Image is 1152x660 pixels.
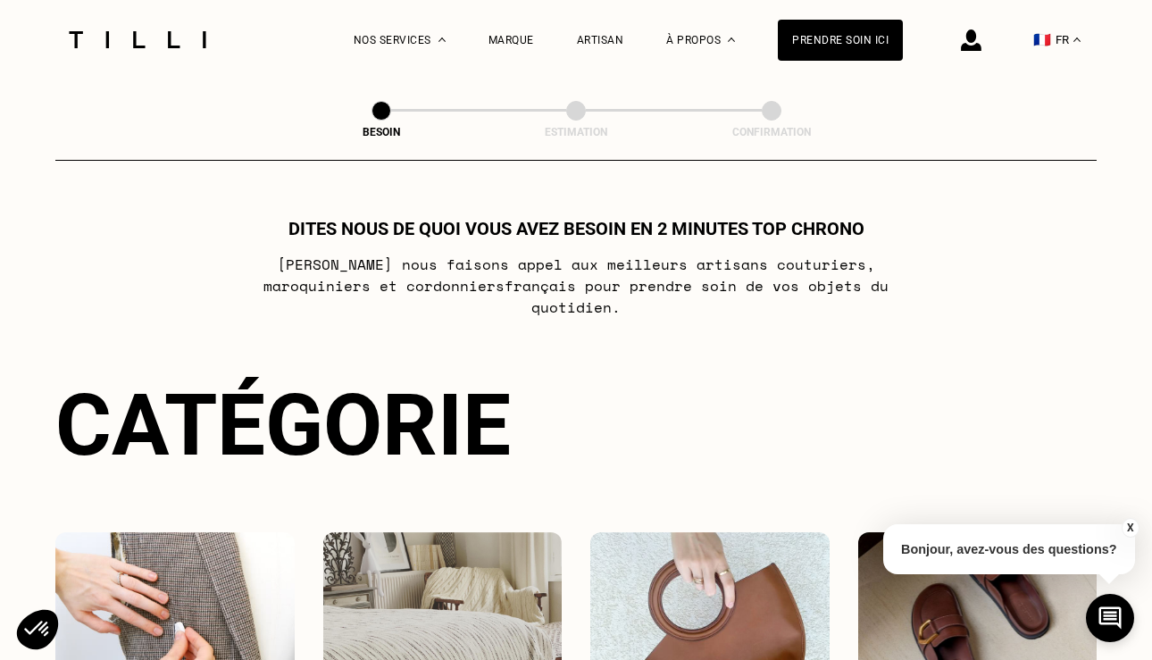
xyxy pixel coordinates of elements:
[1121,518,1139,538] button: X
[55,375,1097,475] div: Catégorie
[1073,38,1081,42] img: menu déroulant
[63,31,213,48] img: Logo du service de couturière Tilli
[778,20,903,61] a: Prendre soin ici
[883,524,1135,574] p: Bonjour, avez-vous des questions?
[728,38,735,42] img: Menu déroulant à propos
[488,34,534,46] a: Marque
[961,29,981,51] img: icône connexion
[577,34,624,46] a: Artisan
[288,218,864,239] h1: Dites nous de quoi vous avez besoin en 2 minutes top chrono
[222,254,931,318] p: [PERSON_NAME] nous faisons appel aux meilleurs artisans couturiers , maroquiniers et cordonniers ...
[292,126,471,138] div: Besoin
[682,126,861,138] div: Confirmation
[1033,31,1051,48] span: 🇫🇷
[438,38,446,42] img: Menu déroulant
[487,126,665,138] div: Estimation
